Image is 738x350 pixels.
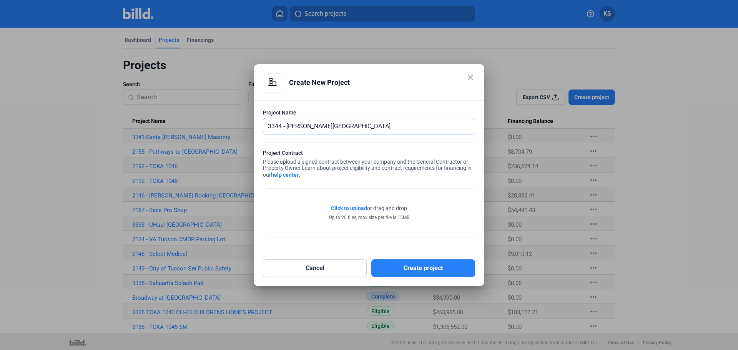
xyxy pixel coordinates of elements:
[289,73,475,92] div: Create New Project
[263,109,475,116] div: Project Name
[263,149,475,181] div: Please upload a signed contract between your company and the General Contractor or Property Owner.
[331,205,367,211] span: Click to upload
[329,214,409,221] div: Up to 20 files, max size per file is 15MB
[367,204,407,212] span: or drag and drop
[466,73,475,82] mat-icon: close
[263,165,472,178] span: Learn about project eligibility and contract requirements for financing in our .
[263,259,367,277] button: Cancel
[271,172,299,178] a: help center
[371,259,475,277] button: Create project
[263,149,475,159] div: Project Contract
